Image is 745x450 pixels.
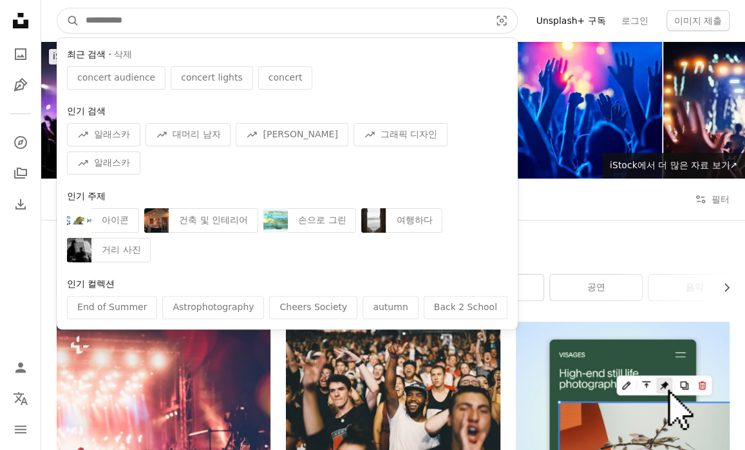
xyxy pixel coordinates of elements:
div: Back 2 School [424,296,507,319]
img: premium_photo-1686167978316-e075293442bf [144,208,169,233]
div: End of Summer [67,296,157,319]
span: iStock에서 프리미엄 이미지 찾아보기 | [53,51,209,61]
span: 대머리 남자 [173,128,220,141]
img: 콘서트 군중 [456,41,662,179]
button: Unsplash 검색 [57,8,79,33]
button: 시각적 검색 [486,8,517,33]
button: 목록을 오른쪽으로 스크롤 [715,275,730,300]
a: 다운로드 내역 [8,191,33,217]
button: 언어 [8,386,33,411]
img: vector-1758151882102-79a5675d7b16 [67,208,91,233]
button: 삭제 [114,48,132,61]
a: Unsplash+ 구독 [528,10,613,31]
a: 로그인 [614,10,656,31]
span: 최근 검색 [67,48,106,61]
span: 인기 주제 [67,191,106,201]
a: 음악 [648,275,740,300]
span: [PERSON_NAME] [263,128,337,141]
a: 사진 [8,41,33,67]
span: 인기 컬렉션 [67,279,115,289]
button: 필터 [695,179,730,220]
span: concert [269,72,303,84]
div: iStock에서 20% 할인 ↗ [49,49,310,64]
div: Astrophotography [162,296,264,319]
img: vector-1755515807695-dfe8ebba3321 [263,208,288,233]
div: 아이콘 [91,208,139,233]
button: 이미지 제출 [666,10,730,31]
a: 일러스트 [8,72,33,98]
span: 그래픽 디자인 [381,128,437,141]
a: iStock에서 프리미엄 이미지 찾아보기|iStock에서 20% 할인↗ [41,41,317,72]
div: 여행하다 [386,208,442,233]
button: 메뉴 [8,416,33,442]
span: concert lights [181,72,242,84]
span: concert audience [77,72,155,84]
span: 인기 검색 [67,106,106,116]
img: premium_photo-1728498509310-23faa8d96510 [67,238,91,262]
div: 건축 및 인테리어 [169,208,258,233]
div: 손으로 그린 [288,208,356,233]
span: iStock에서 더 많은 자료 보기 ↗ [610,160,737,170]
a: 컬렉션 [8,161,33,186]
a: 탐색 [8,130,33,155]
a: 공연 [550,275,642,300]
img: Hands making rock sign at music festival [41,41,247,179]
span: 알래스카 [94,128,130,141]
img: photo-1758648996316-87e3b12f1482 [361,208,386,233]
div: 거리 사진 [91,238,151,262]
a: 흰 셔츠를 입은 남자의 얕은 초점 사진 [286,387,500,399]
form: 사이트 전체에서 이미지 찾기 [57,8,518,34]
a: 로그인 / 가입 [8,355,33,380]
div: autumn [363,296,418,319]
a: iStock에서 더 많은 자료 보기↗ [602,153,745,179]
span: 알래스카 [94,157,130,170]
div: Cheers Society [269,296,357,319]
div: · [67,48,507,61]
a: 홈 — Unsplash [8,8,33,36]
